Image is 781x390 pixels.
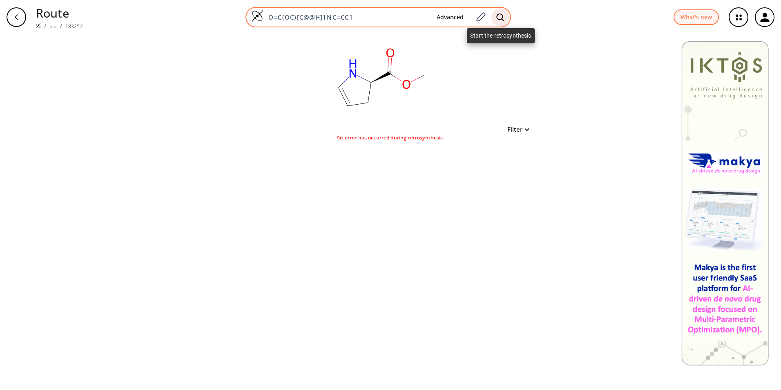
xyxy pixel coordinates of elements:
svg: O=C(OC)[C@@H]1NC=CC1 [300,34,463,124]
div: An error has occurred during retrosynthesis. [249,134,532,141]
button: What's new [674,9,719,25]
li: / [60,22,62,30]
div: Start the retrosynthesis [467,28,535,43]
a: Job [49,23,56,30]
img: Logo Spaya [251,10,263,22]
button: Filter [502,126,529,132]
input: Enter SMILES [263,13,430,21]
img: Spaya logo [36,23,41,28]
li: / [44,22,46,30]
img: Banner [681,41,769,365]
p: Route [36,4,83,22]
a: 183252 [65,23,83,30]
button: Advanced [430,10,470,25]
